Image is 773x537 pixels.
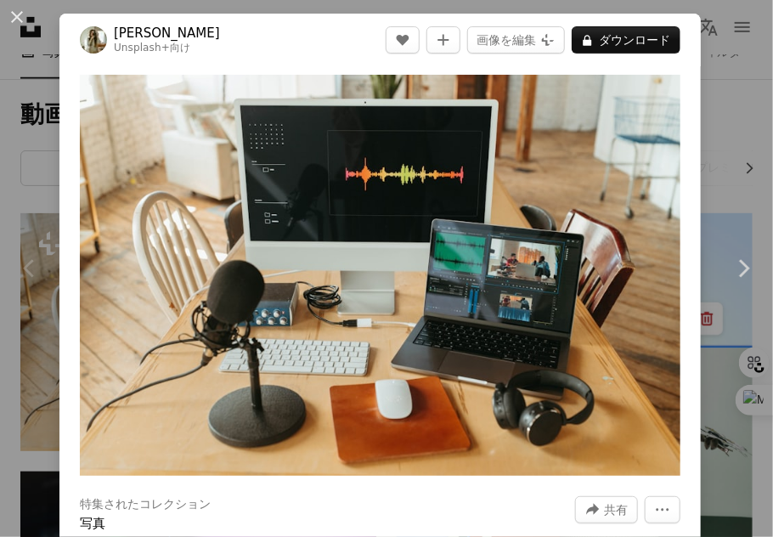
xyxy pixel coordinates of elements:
[80,496,211,513] h3: 特集されたコレクション
[467,26,565,54] button: 画像を編集
[604,497,628,523] span: 共有
[114,42,170,54] a: Unsplash+
[80,75,680,476] button: この画像でズームインする
[114,25,220,42] a: [PERSON_NAME]
[714,187,773,350] a: 次へ
[426,26,460,54] button: コレクションに追加する
[572,26,680,54] button: ダウンロード
[114,42,220,55] div: 向け
[80,75,680,476] img: 木製の机の上に置かれたノートパソコン
[80,516,105,531] a: 写真
[80,26,107,54] img: Stephanie Berbecのプロフィールを見る
[645,496,680,523] button: その他のアクション
[575,496,638,523] button: このビジュアルを共有する
[386,26,420,54] button: いいね！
